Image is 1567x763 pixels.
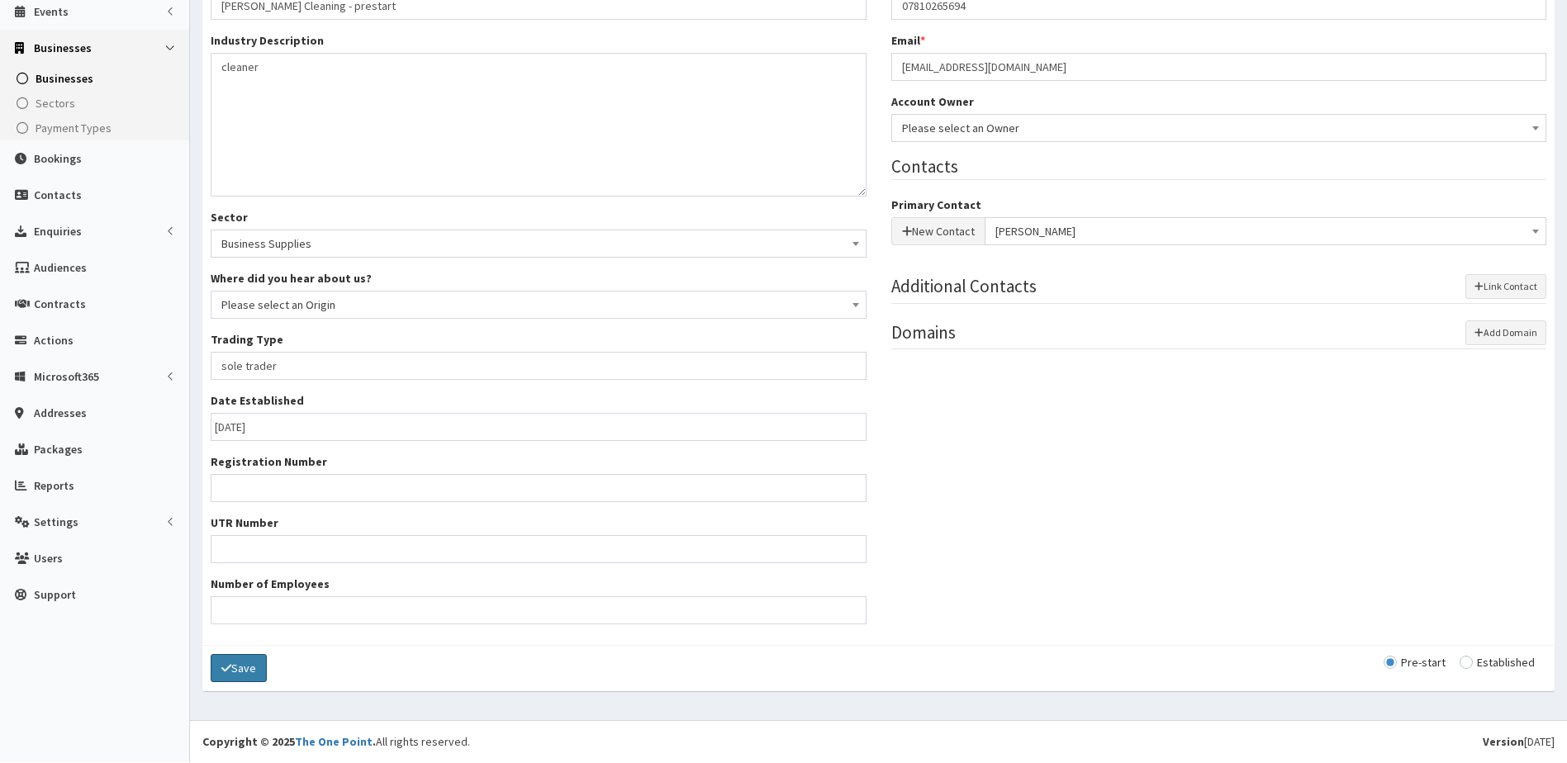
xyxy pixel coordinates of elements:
textarea: cleaner [211,53,867,197]
div: [DATE] [1483,733,1555,750]
label: Pre-start [1384,656,1446,668]
span: Microsoft365 [34,369,99,384]
span: Settings [34,514,78,529]
label: Date Established [211,392,304,409]
span: Rebecca Dougherty [995,220,1536,243]
label: Industry Description [211,32,324,49]
legend: Contacts [891,154,1547,180]
span: Enquiries [34,224,82,239]
span: Business Supplies [221,232,856,255]
button: Save [211,654,267,682]
label: Primary Contact [891,197,981,213]
span: Please select an Owner [902,116,1536,140]
a: The One Point [295,734,373,749]
span: Packages [34,442,83,457]
label: Where did you hear about us? [211,270,372,287]
label: Registration Number [211,453,327,470]
span: Actions [34,333,74,348]
label: Sector [211,209,248,225]
a: Sectors [4,91,189,116]
span: Bookings [34,151,82,166]
strong: Copyright © 2025 . [202,734,376,749]
span: Businesses [34,40,92,55]
span: Contacts [34,187,82,202]
label: Email [891,32,925,49]
label: Account Owner [891,93,974,110]
legend: Domains [891,320,1547,349]
span: Please select an Origin [211,291,867,319]
label: Trading Type [211,331,283,348]
span: Reports [34,478,74,493]
span: Sectors [36,96,75,111]
span: Addresses [34,405,87,420]
span: Payment Types [36,121,112,135]
span: Rebecca Dougherty [985,217,1547,245]
button: Add Domain [1465,320,1546,345]
span: Users [34,551,63,566]
label: Established [1460,656,1535,668]
span: Please select an Origin [221,293,856,316]
span: Events [34,4,69,19]
span: Businesses [36,71,93,86]
button: New Contact [891,217,985,245]
legend: Additional Contacts [891,274,1547,303]
label: UTR Number [211,514,278,531]
span: Please select an Owner [891,114,1547,142]
a: Payment Types [4,116,189,140]
b: Version [1483,734,1524,749]
footer: All rights reserved. [190,720,1567,762]
span: Support [34,587,76,602]
label: Number of Employees [211,576,330,592]
button: Link Contact [1465,274,1546,299]
span: Audiences [34,260,87,275]
a: Businesses [4,66,189,91]
span: Contracts [34,296,86,311]
span: Business Supplies [211,230,867,258]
